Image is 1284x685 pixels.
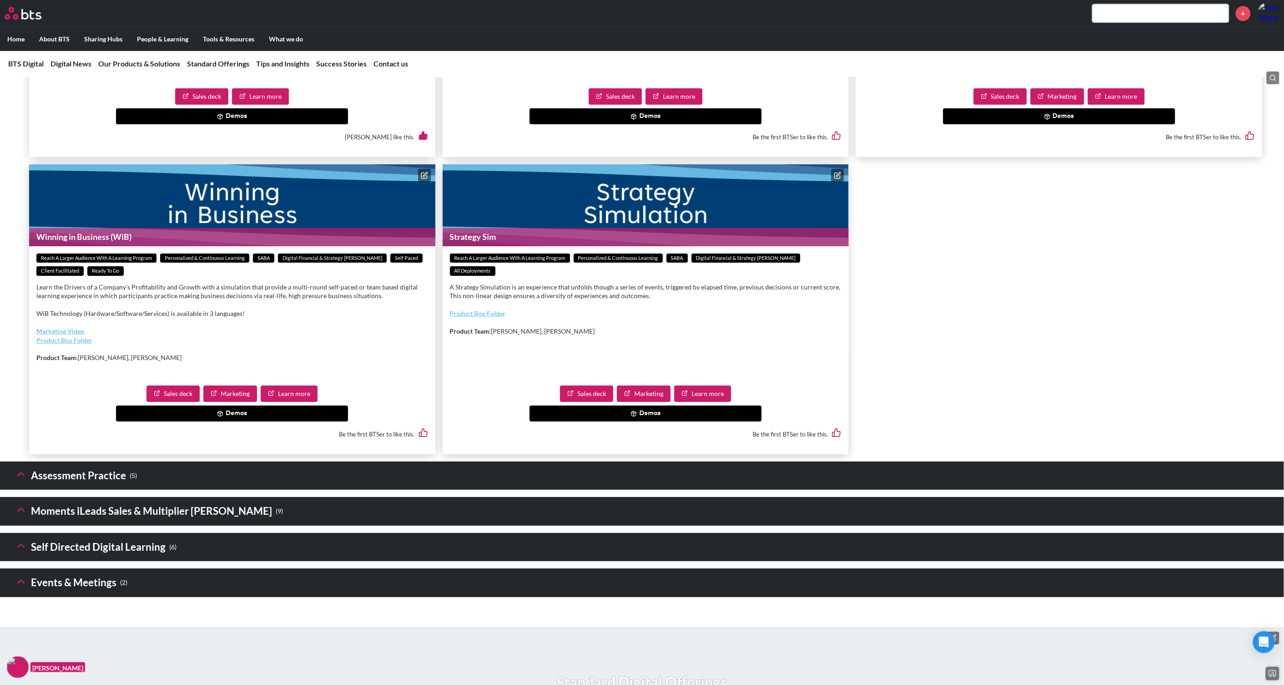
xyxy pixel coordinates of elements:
[203,386,257,402] a: Marketing
[418,169,431,182] button: Edit content
[30,662,85,673] figcaption: [PERSON_NAME]
[36,309,428,318] p: WiB Technology (Hardware/Software/Services) is available in 3 languages!
[120,577,127,589] small: ( 2 )
[51,59,91,68] a: Digital News
[278,254,387,263] span: Digital financial & Strategy [PERSON_NAME]
[36,254,157,263] span: Reach a Larger Audience With a Learning Program
[175,88,228,105] a: Sales deck
[974,88,1027,105] a: Sales deck
[36,327,84,335] a: Marketing Video
[262,27,310,51] label: What we do
[617,386,671,402] a: Marketing
[15,466,137,486] h3: Assessment Practice
[116,406,348,422] button: Demos
[8,59,44,68] a: BTS Digital
[674,386,731,402] a: Learn more
[943,108,1175,125] button: Demos
[450,421,842,447] div: Be the first BTSer to like this.
[5,7,58,20] a: Go home
[1088,88,1145,105] a: Learn more
[1253,631,1275,653] div: Open Intercom Messenger
[36,421,428,447] div: Be the first BTSer to like this.
[36,283,428,300] p: Learn the Drivers of a Company’s Profitability and Growth with a simulation that provide a multi-...
[130,470,137,482] small: ( 5 )
[667,254,688,263] span: SABA
[450,327,491,335] strong: Product Team:
[15,538,177,557] h3: Self Directed Digital Learning
[450,254,570,263] span: Reach a Larger Audience With a Learning Program
[261,386,318,402] a: Learn more
[36,266,84,276] span: Client facilitated
[32,27,77,51] label: About BTS
[116,108,348,125] button: Demos
[77,27,130,51] label: Sharing Hubs
[589,88,642,105] a: Sales deck
[374,59,408,68] a: Contact us
[256,59,309,68] a: Tips and Insights
[7,656,29,678] img: F
[863,124,1255,149] div: Be the first BTSer to like this.
[530,108,762,125] button: Demos
[646,88,703,105] a: Learn more
[147,386,200,402] a: Sales deck
[390,254,423,263] span: Self paced
[15,573,127,593] h3: Events & Meetings
[98,59,180,68] a: Our Products & Solutions
[253,254,274,263] span: SABA
[1236,6,1251,21] a: +
[443,228,849,246] h1: Strategy Sim
[36,124,428,149] div: [PERSON_NAME] like this.
[276,505,283,518] small: ( 9 )
[450,327,842,336] p: [PERSON_NAME], [PERSON_NAME]
[316,59,367,68] a: Success Stories
[232,88,289,105] a: Learn more
[692,254,800,263] span: Digital financial & Strategy [PERSON_NAME]
[130,27,196,51] label: People & Learning
[15,502,283,521] h3: Moments iLeads Sales & Multiplier [PERSON_NAME]
[530,406,762,422] button: Demos
[831,169,844,182] button: Edit content
[5,7,41,20] img: BTS Logo
[36,353,428,362] p: [PERSON_NAME], [PERSON_NAME]
[29,228,435,246] h1: Winning in Business (WiB)
[160,254,249,263] span: Personalized & Continuous Learning
[1258,2,1279,24] a: Profile
[450,266,495,276] span: All deployments
[574,254,663,263] span: Personalized & Continuous Learning
[560,386,613,402] a: Sales deck
[1258,2,1279,24] img: Tom Sjögren
[450,124,842,149] div: Be the first BTSer to like this.
[196,27,262,51] label: Tools & Resources
[450,310,506,317] a: Product Box Folder
[187,59,249,68] a: Standard Offerings
[1031,88,1084,105] a: Marketing
[87,266,124,276] span: Ready to go
[169,541,177,553] small: ( 6 )
[36,336,92,344] a: Product Box Folder
[450,283,842,300] p: A Strategy Simulation is an experience that unfolds though a series of events, triggered by elaps...
[36,354,78,361] strong: Product Team:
